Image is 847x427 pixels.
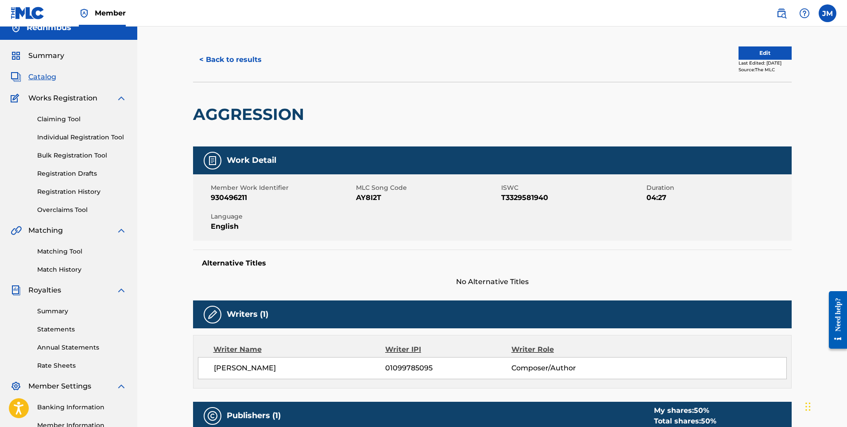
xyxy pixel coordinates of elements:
[37,115,127,124] a: Claiming Tool
[739,46,792,60] button: Edit
[11,50,21,61] img: Summary
[193,49,268,71] button: < Back to results
[37,325,127,334] a: Statements
[646,183,789,192] span: Duration
[356,192,499,203] span: AY8I2T
[822,285,847,356] iframe: Resource Center
[37,343,127,352] a: Annual Statements
[654,405,716,416] div: My shares:
[37,133,127,142] a: Individual Registration Tool
[193,277,792,287] span: No Alternative Titles
[37,187,127,196] a: Registration History
[227,155,276,165] h5: Work Detail
[11,93,22,104] img: Works Registration
[28,72,56,82] span: Catalog
[227,411,281,421] h5: Publishers (1)
[37,247,127,256] a: Matching Tool
[805,393,811,420] div: Drag
[116,381,127,392] img: expand
[385,344,511,355] div: Writer IPI
[79,8,89,19] img: Top Rightsholder
[646,192,789,203] span: 04:27
[37,151,127,160] a: Bulk Registration Tool
[654,416,716,427] div: Total shares:
[11,285,21,296] img: Royalties
[11,72,21,82] img: Catalog
[213,344,386,355] div: Writer Name
[511,344,626,355] div: Writer Role
[202,259,783,268] h5: Alternative Titles
[28,381,91,392] span: Member Settings
[116,285,127,296] img: expand
[211,212,354,221] span: Language
[207,309,218,320] img: Writers
[211,221,354,232] span: English
[214,363,386,373] span: [PERSON_NAME]
[701,417,716,425] span: 50 %
[803,385,847,427] iframe: Chat Widget
[207,155,218,166] img: Work Detail
[385,363,511,373] span: 01099785095
[819,4,836,22] div: User Menu
[116,225,127,236] img: expand
[37,169,127,178] a: Registration Drafts
[11,7,45,19] img: MLC Logo
[11,72,56,82] a: CatalogCatalog
[193,104,309,124] h2: AGGRESSION
[37,205,127,215] a: Overclaims Tool
[116,93,127,104] img: expand
[211,183,354,192] span: Member Work Identifier
[799,8,810,19] img: help
[211,192,354,203] span: 930496211
[11,23,21,33] img: Accounts
[356,183,499,192] span: MLC Song Code
[776,8,787,19] img: search
[27,23,71,33] h5: Rednmbus
[501,192,644,203] span: T3329581940
[11,50,64,61] a: SummarySummary
[739,66,792,73] div: Source: The MLC
[37,403,127,412] a: Banking Information
[796,4,813,22] div: Help
[28,225,63,236] span: Matching
[11,381,21,392] img: Member Settings
[37,361,127,370] a: Rate Sheets
[511,363,626,373] span: Composer/Author
[28,50,64,61] span: Summary
[227,309,268,319] h5: Writers (1)
[739,60,792,66] div: Last Edited: [DATE]
[28,93,97,104] span: Works Registration
[694,406,709,415] span: 50 %
[95,8,126,18] span: Member
[11,225,22,236] img: Matching
[37,307,127,316] a: Summary
[28,285,61,296] span: Royalties
[207,411,218,421] img: Publishers
[37,265,127,274] a: Match History
[773,4,790,22] a: Public Search
[501,183,644,192] span: ISWC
